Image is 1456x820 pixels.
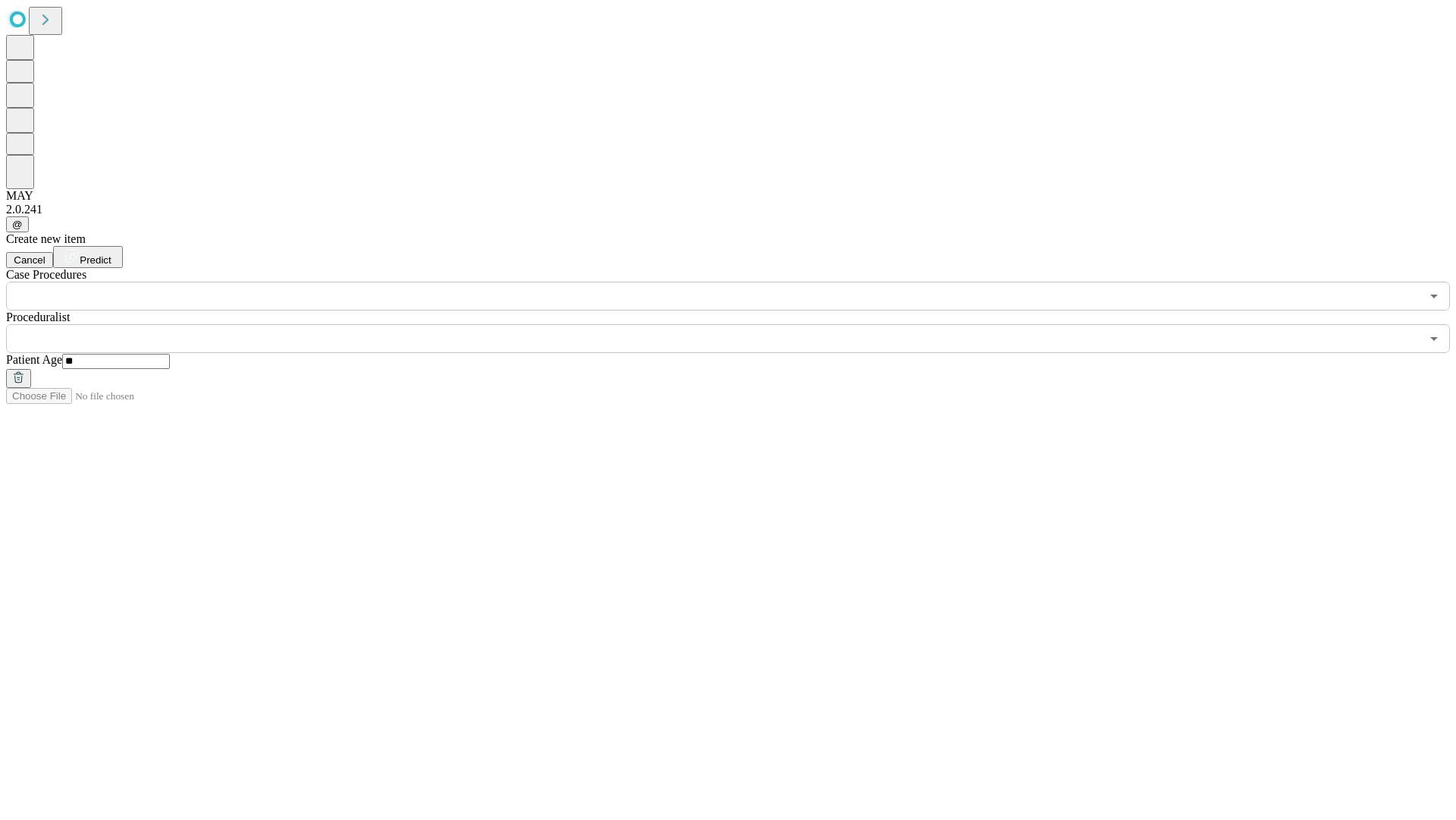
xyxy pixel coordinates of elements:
span: @ [12,219,23,230]
span: Cancel [14,254,45,266]
button: @ [6,216,29,232]
span: Create new item [6,232,86,245]
button: Open [1423,328,1445,349]
button: Open [1423,285,1445,307]
span: Scheduled Procedure [6,268,86,281]
span: Patient Age [6,353,62,366]
span: Predict [80,254,111,266]
div: 2.0.241 [6,203,1450,216]
button: Cancel [6,252,53,268]
div: MAY [6,189,1450,203]
span: Proceduralist [6,311,70,323]
button: Predict [53,246,123,268]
